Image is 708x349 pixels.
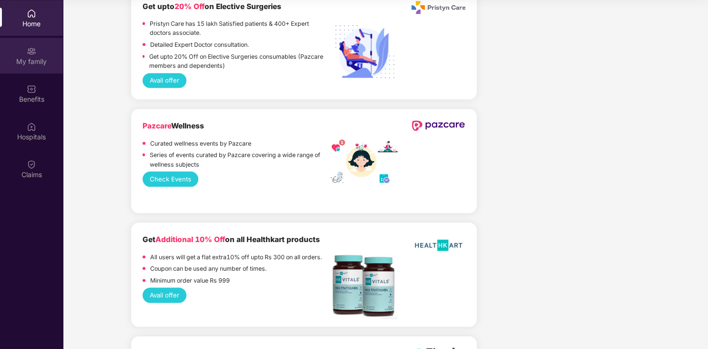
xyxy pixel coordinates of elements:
img: svg+xml;base64,PHN2ZyBpZD0iQ2xhaW0iIHhtbG5zPSJodHRwOi8vd3d3LnczLm9yZy8yMDAwL3N2ZyIgd2lkdGg9IjIwIi... [27,159,36,169]
span: Additional 10% Off [155,235,225,244]
p: Minimum order value Rs 999 [150,276,230,286]
p: Coupon can be used any number of times. [150,264,267,274]
p: Detailed Expert Doctor consultation. [150,40,249,50]
p: Pristyn Care has 15 lakh Satisfied patients & 400+ Expert doctors associate. [150,19,331,38]
img: wellness_mobile.png [331,139,398,185]
button: Check Events [143,171,198,187]
img: newPazcareLogo.svg [411,120,465,131]
img: HealthKart-Logo-702x526.png [411,234,465,256]
b: Wellness [143,121,204,130]
p: Curated wellness events by Pazcare [150,139,251,148]
img: svg+xml;base64,PHN2ZyBpZD0iSG9tZSIgeG1sbnM9Imh0dHA6Ly93d3cudzMub3JnLzIwMDAvc3ZnIiB3aWR0aD0iMjAiIG... [27,9,36,18]
img: Elective%20Surgery.png [331,20,398,87]
img: svg+xml;base64,PHN2ZyB3aWR0aD0iMjAiIGhlaWdodD0iMjAiIHZpZXdCb3g9IjAgMCAyMCAyMCIgZmlsbD0ibm9uZSIgeG... [27,46,36,56]
img: Pristyn_Care_Logo%20(1).png [411,1,465,14]
b: Get upto on Elective Surgeries [143,2,281,11]
img: svg+xml;base64,PHN2ZyBpZD0iQmVuZWZpdHMiIHhtbG5zPSJodHRwOi8vd3d3LnczLm9yZy8yMDAwL3N2ZyIgd2lkdGg9Ij... [27,84,36,94]
b: Get on all Healthkart products [143,235,320,244]
span: Pazcare [143,121,171,130]
p: All users will get a flat extra10% off upto Rs 300 on all orders. [150,253,322,262]
p: Get upto 20% Off on Elective Surgeries consumables (Pazcare members and dependents) [149,52,331,71]
button: Avail offer [143,287,186,303]
button: Avail offer [143,73,186,88]
img: Screenshot%202022-11-18%20at%2012.17.25%20PM.png [331,253,398,319]
p: Series of events curated by Pazcare covering a wide range of wellness subjects [150,150,331,169]
span: 20% Off [174,2,205,11]
img: svg+xml;base64,PHN2ZyBpZD0iSG9zcGl0YWxzIiB4bWxucz0iaHR0cDovL3d3dy53My5vcmcvMjAwMC9zdmciIHdpZHRoPS... [27,122,36,131]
